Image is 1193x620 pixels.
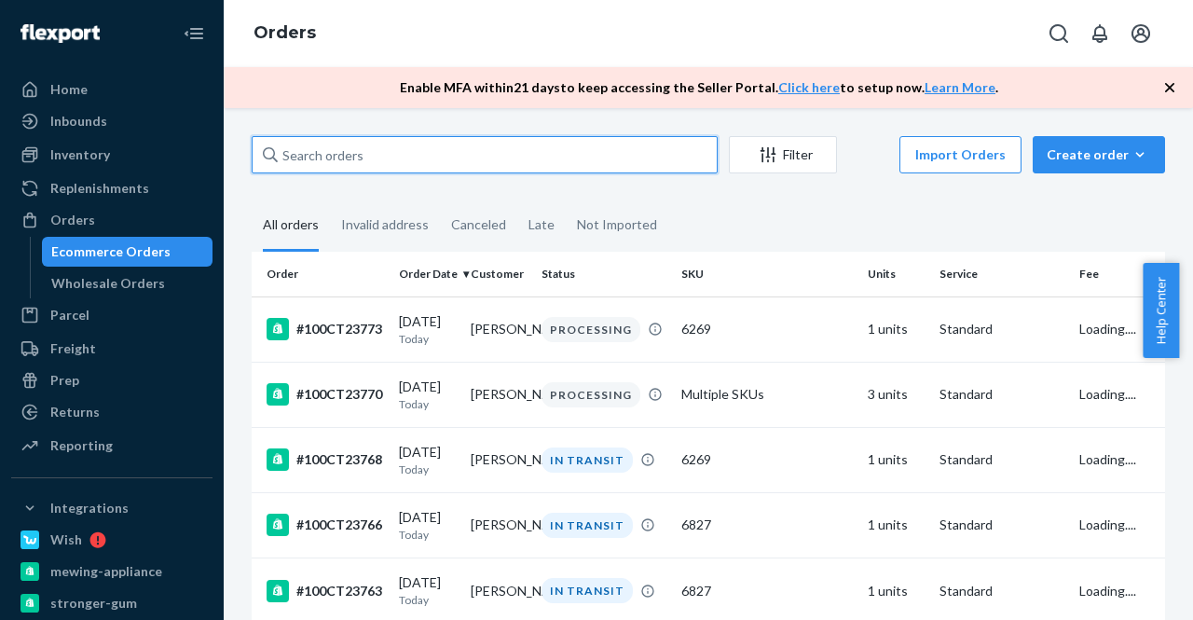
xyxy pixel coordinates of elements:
[252,136,718,173] input: Search orders
[399,331,456,347] p: Today
[674,362,860,427] td: Multiple SKUs
[932,252,1072,296] th: Service
[778,79,840,95] a: Click here
[860,296,932,362] td: 1 units
[463,492,535,558] td: [PERSON_NAME]
[50,499,129,517] div: Integrations
[21,24,100,43] img: Flexport logo
[542,448,633,473] div: IN TRANSIT
[730,145,836,164] div: Filter
[860,492,932,558] td: 1 units
[391,252,463,296] th: Order Date
[1143,263,1179,358] button: Help Center
[399,396,456,412] p: Today
[939,516,1064,534] p: Standard
[399,312,456,347] div: [DATE]
[50,112,107,131] div: Inbounds
[463,427,535,492] td: [PERSON_NAME]
[50,339,96,358] div: Freight
[860,427,932,492] td: 1 units
[11,588,213,618] a: stronger-gum
[860,362,932,427] td: 3 units
[577,200,657,249] div: Not Imported
[925,79,995,95] a: Learn More
[50,594,137,613] div: stronger-gum
[1072,427,1184,492] td: Loading....
[11,431,213,461] a: Reporting
[399,443,456,477] div: [DATE]
[1047,145,1151,164] div: Create order
[175,15,213,52] button: Close Navigation
[681,450,853,469] div: 6269
[1072,492,1184,558] td: Loading....
[11,75,213,104] a: Home
[1072,362,1184,427] td: Loading....
[1040,15,1077,52] button: Open Search Box
[939,450,1064,469] p: Standard
[11,525,213,555] a: Wish
[1033,136,1165,173] button: Create order
[263,200,319,252] div: All orders
[1072,252,1184,296] th: Fee
[899,136,1022,173] button: Import Orders
[399,378,456,412] div: [DATE]
[11,557,213,586] a: mewing-appliance
[542,382,640,407] div: PROCESSING
[42,269,213,298] a: Wholesale Orders
[399,527,456,543] p: Today
[729,136,837,173] button: Filter
[11,106,213,136] a: Inbounds
[341,200,429,249] div: Invalid address
[267,318,384,340] div: #100CT23773
[50,530,82,549] div: Wish
[50,80,88,99] div: Home
[939,582,1064,600] p: Standard
[939,385,1064,404] p: Standard
[1081,15,1118,52] button: Open notifications
[50,179,149,198] div: Replenishments
[252,252,391,296] th: Order
[50,306,89,324] div: Parcel
[528,200,555,249] div: Late
[674,252,860,296] th: SKU
[254,22,316,43] a: Orders
[267,448,384,471] div: #100CT23768
[399,592,456,608] p: Today
[11,173,213,203] a: Replenishments
[50,436,113,455] div: Reporting
[239,7,331,61] ol: breadcrumbs
[534,252,674,296] th: Status
[11,205,213,235] a: Orders
[860,252,932,296] th: Units
[451,200,506,249] div: Canceled
[11,397,213,427] a: Returns
[11,140,213,170] a: Inventory
[1122,15,1159,52] button: Open account menu
[50,211,95,229] div: Orders
[11,334,213,364] a: Freight
[42,237,213,267] a: Ecommerce Orders
[400,78,998,97] p: Enable MFA within 21 days to keep accessing the Seller Portal. to setup now. .
[463,296,535,362] td: [PERSON_NAME]
[399,573,456,608] div: [DATE]
[11,300,213,330] a: Parcel
[51,242,171,261] div: Ecommerce Orders
[542,578,633,603] div: IN TRANSIT
[11,493,213,523] button: Integrations
[51,274,165,293] div: Wholesale Orders
[542,513,633,538] div: IN TRANSIT
[50,562,162,581] div: mewing-appliance
[50,403,100,421] div: Returns
[267,514,384,536] div: #100CT23766
[939,320,1064,338] p: Standard
[463,362,535,427] td: [PERSON_NAME]
[542,317,640,342] div: PROCESSING
[681,516,853,534] div: 6827
[681,320,853,338] div: 6269
[267,580,384,602] div: #100CT23763
[1072,296,1184,362] td: Loading....
[399,462,456,477] p: Today
[681,582,853,600] div: 6827
[50,371,79,390] div: Prep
